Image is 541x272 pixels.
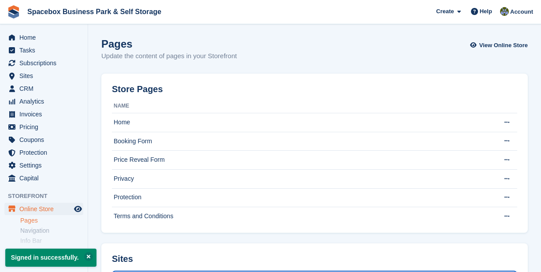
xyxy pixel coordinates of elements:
[500,7,509,16] img: sahil
[112,84,163,94] h2: Store Pages
[4,82,83,95] a: menu
[19,134,72,146] span: Coupons
[112,207,497,226] td: Terms and Conditions
[19,172,72,184] span: Capital
[19,95,72,108] span: Analytics
[101,51,237,61] p: Update the content of pages in your Storefront
[436,7,454,16] span: Create
[4,159,83,171] a: menu
[19,70,72,82] span: Sites
[4,31,83,44] a: menu
[24,4,165,19] a: Spacebox Business Park & Self Storage
[112,254,133,264] h2: Sites
[112,113,497,132] td: Home
[112,169,497,188] td: Privacy
[4,44,83,56] a: menu
[4,108,83,120] a: menu
[480,7,492,16] span: Help
[112,132,497,151] td: Booking Form
[479,41,528,50] span: View Online Store
[4,146,83,159] a: menu
[20,227,83,235] a: Navigation
[7,5,20,19] img: stora-icon-8386f47178a22dfd0bd8f6a31ec36ba5ce8667c1dd55bd0f319d3a0aa187defe.svg
[19,108,72,120] span: Invoices
[4,203,83,215] a: menu
[19,203,72,215] span: Online Store
[19,82,72,95] span: CRM
[4,95,83,108] a: menu
[112,188,497,207] td: Protection
[472,38,528,52] a: View Online Store
[19,159,72,171] span: Settings
[19,31,72,44] span: Home
[8,192,88,201] span: Storefront
[101,38,237,50] h1: Pages
[4,57,83,69] a: menu
[510,7,533,16] span: Account
[5,249,96,267] p: Signed in successfully.
[4,134,83,146] a: menu
[19,44,72,56] span: Tasks
[19,57,72,69] span: Subscriptions
[112,151,497,170] td: Price Reveal Form
[4,121,83,133] a: menu
[20,237,83,245] a: Info Bar
[112,99,497,113] th: Name
[19,146,72,159] span: Protection
[4,70,83,82] a: menu
[73,204,83,214] a: Preview store
[20,216,83,225] a: Pages
[19,121,72,133] span: Pricing
[4,172,83,184] a: menu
